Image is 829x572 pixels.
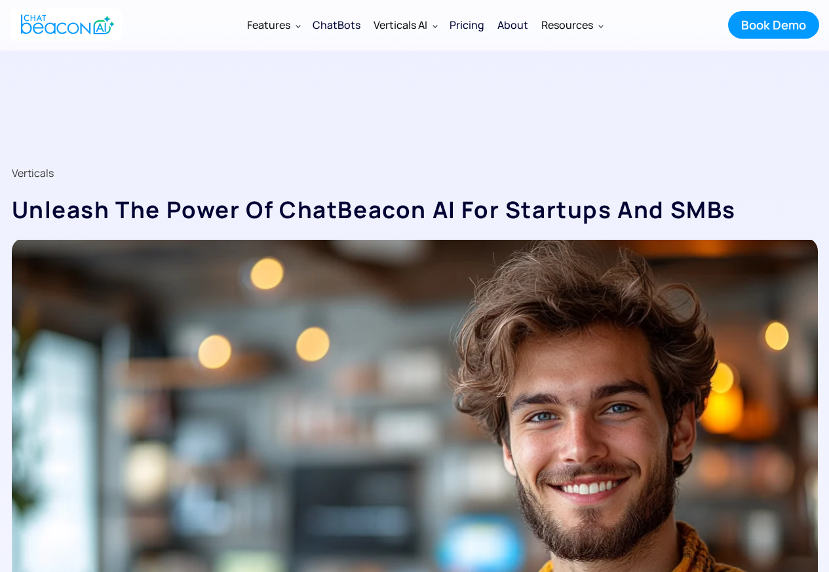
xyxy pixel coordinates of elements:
[497,16,528,34] div: About
[296,23,301,28] img: Dropdown
[535,9,609,41] div: Resources
[12,164,54,182] div: Verticals
[306,8,367,42] a: ChatBots
[12,195,818,225] h3: Unleash the Power of ChatBeacon AI for Startups and SMBs
[728,11,819,39] a: Book Demo
[10,9,122,41] a: home
[313,16,360,34] div: ChatBots
[491,8,535,42] a: About
[241,9,306,41] div: Features
[374,16,427,34] div: Verticals AI
[598,23,604,28] img: Dropdown
[247,16,290,34] div: Features
[443,8,491,42] a: Pricing
[367,9,443,41] div: Verticals AI
[541,16,593,34] div: Resources
[450,16,484,34] div: Pricing
[433,23,438,28] img: Dropdown
[741,16,806,33] div: Book Demo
